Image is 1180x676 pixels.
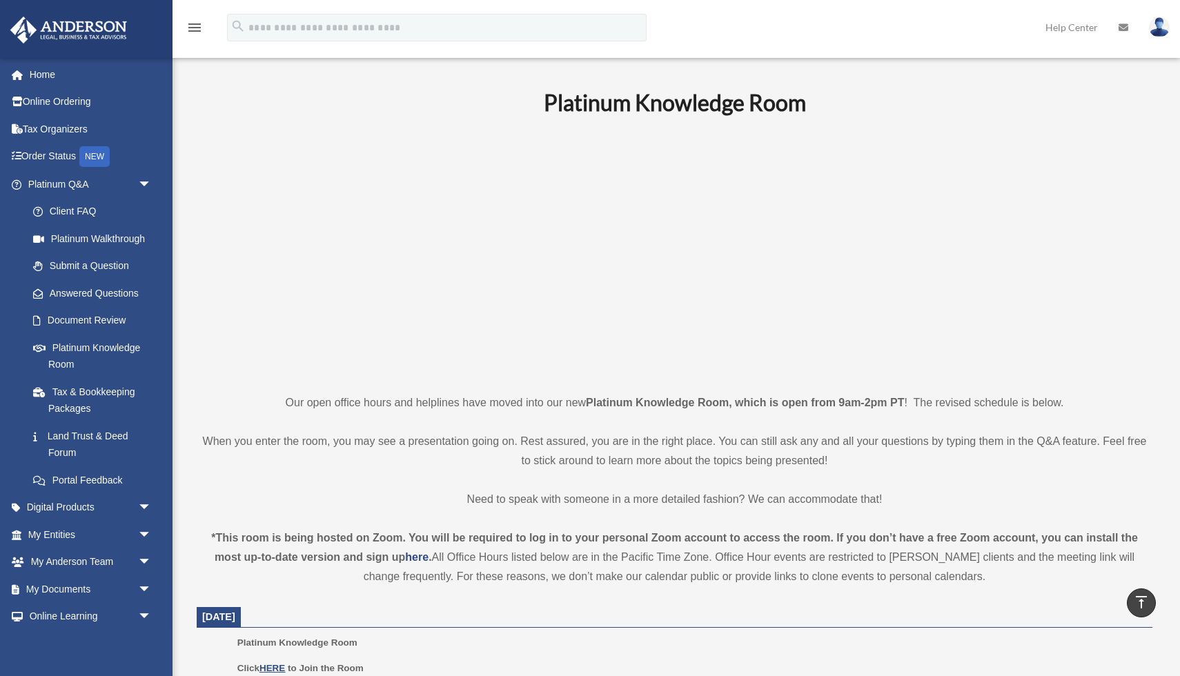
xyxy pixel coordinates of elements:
[259,663,285,673] a: HERE
[19,198,173,226] a: Client FAQ
[138,521,166,549] span: arrow_drop_down
[1149,17,1170,37] img: User Pic
[211,532,1138,563] strong: *This room is being hosted on Zoom. You will be required to log in to your personal Zoom account ...
[197,490,1152,509] p: Need to speak with someone in a more detailed fashion? We can accommodate that!
[6,17,131,43] img: Anderson Advisors Platinum Portal
[544,89,806,116] b: Platinum Knowledge Room
[405,551,429,563] a: here
[10,170,173,198] a: Platinum Q&Aarrow_drop_down
[19,279,173,307] a: Answered Questions
[197,432,1152,470] p: When you enter the room, you may see a presentation going on. Rest assured, you are in the right ...
[288,663,364,673] b: to Join the Room
[19,307,173,335] a: Document Review
[10,603,173,630] a: Online Learningarrow_drop_down
[138,603,166,631] span: arrow_drop_down
[19,225,173,252] a: Platinum Walkthrough
[1127,588,1156,617] a: vertical_align_top
[138,548,166,577] span: arrow_drop_down
[10,115,173,143] a: Tax Organizers
[10,88,173,116] a: Online Ordering
[429,551,431,563] strong: .
[1133,594,1150,610] i: vertical_align_top
[202,611,235,622] span: [DATE]
[79,146,110,167] div: NEW
[10,575,173,603] a: My Documentsarrow_drop_down
[10,61,173,88] a: Home
[197,528,1152,586] div: All Office Hours listed below are in the Pacific Time Zone. Office Hour events are restricted to ...
[19,378,173,422] a: Tax & Bookkeeping Packages
[186,24,203,36] a: menu
[197,393,1152,412] p: Our open office hours and helplines have moved into our new ! The revised schedule is below.
[138,170,166,199] span: arrow_drop_down
[138,494,166,522] span: arrow_drop_down
[237,663,288,673] b: Click
[19,422,173,466] a: Land Trust & Deed Forum
[10,494,173,521] a: Digital Productsarrow_drop_down
[230,19,246,34] i: search
[19,252,173,280] a: Submit a Question
[186,19,203,36] i: menu
[237,637,357,648] span: Platinum Knowledge Room
[10,143,173,171] a: Order StatusNEW
[10,548,173,576] a: My Anderson Teamarrow_drop_down
[19,334,166,378] a: Platinum Knowledge Room
[138,575,166,604] span: arrow_drop_down
[468,135,882,368] iframe: 231110_Toby_KnowledgeRoom
[586,397,904,408] strong: Platinum Knowledge Room, which is open from 9am-2pm PT
[19,466,173,494] a: Portal Feedback
[10,521,173,548] a: My Entitiesarrow_drop_down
